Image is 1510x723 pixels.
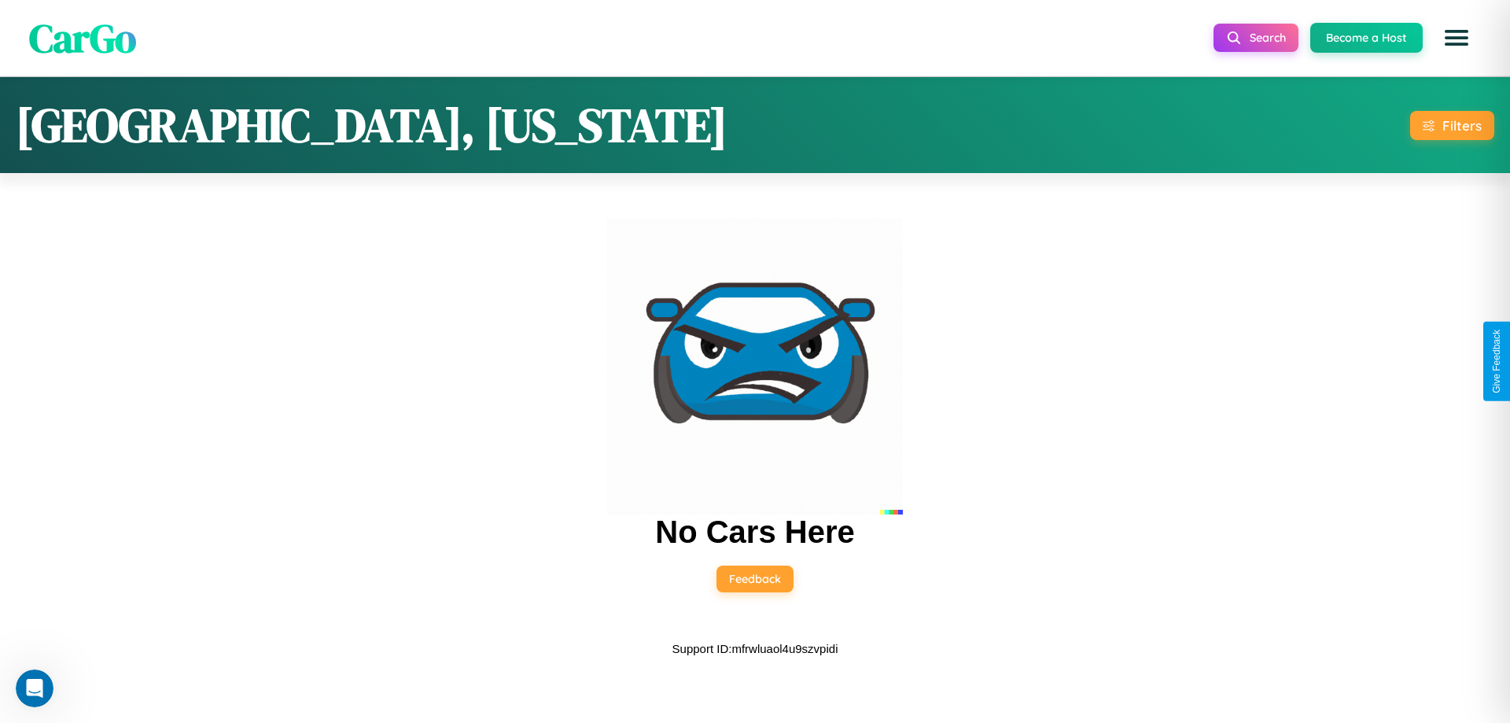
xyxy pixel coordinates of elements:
iframe: Intercom live chat [16,670,53,707]
span: Search [1250,31,1286,45]
span: CarGo [29,10,136,65]
p: Support ID: mfrwluaol4u9szvpidi [672,638,838,659]
button: Feedback [716,566,794,592]
button: Filters [1410,111,1494,140]
img: car [607,219,903,515]
button: Open menu [1434,16,1479,60]
h2: No Cars Here [655,515,854,550]
div: Filters [1442,117,1482,134]
h1: [GEOGRAPHIC_DATA], [US_STATE] [16,93,727,157]
button: Search [1214,24,1298,52]
div: Give Feedback [1491,330,1502,393]
button: Become a Host [1310,23,1423,53]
